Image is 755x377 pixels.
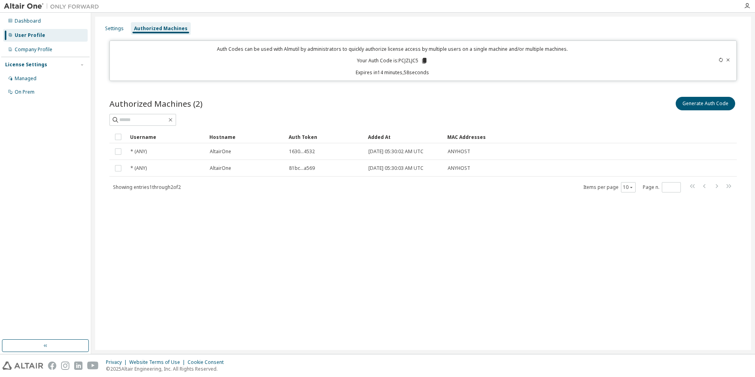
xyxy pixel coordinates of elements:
span: 81bc...a569 [289,165,315,171]
div: Username [130,131,203,143]
div: Website Terms of Use [129,359,188,365]
button: 10 [623,184,634,190]
span: [DATE] 05:30:02 AM UTC [368,148,423,155]
span: [DATE] 05:30:03 AM UTC [368,165,423,171]
div: Company Profile [15,46,52,53]
span: * (ANY) [130,148,147,155]
div: User Profile [15,32,45,38]
span: AltairOne [210,148,231,155]
div: License Settings [5,62,47,68]
div: Settings [105,25,124,32]
div: Dashboard [15,18,41,24]
img: Altair One [4,2,103,10]
p: © 2025 Altair Engineering, Inc. All Rights Reserved. [106,365,228,372]
div: Added At [368,131,441,143]
div: Authorized Machines [134,25,188,32]
img: facebook.svg [48,362,56,370]
span: * (ANY) [130,165,147,171]
span: ANYHOST [448,148,470,155]
div: Cookie Consent [188,359,228,365]
img: instagram.svg [61,362,69,370]
div: Auth Token [289,131,362,143]
div: Privacy [106,359,129,365]
span: Showing entries 1 through 2 of 2 [113,184,181,190]
img: linkedin.svg [74,362,82,370]
img: youtube.svg [87,362,99,370]
span: Page n. [643,182,681,192]
p: Your Auth Code is: PCJZLJC5 [357,57,428,64]
p: Expires in 14 minutes, 58 seconds [115,69,670,76]
img: altair_logo.svg [2,362,43,370]
span: ANYHOST [448,165,470,171]
div: Hostname [209,131,282,143]
span: 1630...4532 [289,148,315,155]
div: MAC Addresses [447,131,653,143]
p: Auth Codes can be used with Almutil by administrators to quickly authorize license access by mult... [115,46,670,52]
span: Items per page [583,182,636,192]
button: Generate Auth Code [676,97,735,110]
span: AltairOne [210,165,231,171]
span: Authorized Machines (2) [109,98,203,109]
div: Managed [15,75,36,82]
div: On Prem [15,89,34,95]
